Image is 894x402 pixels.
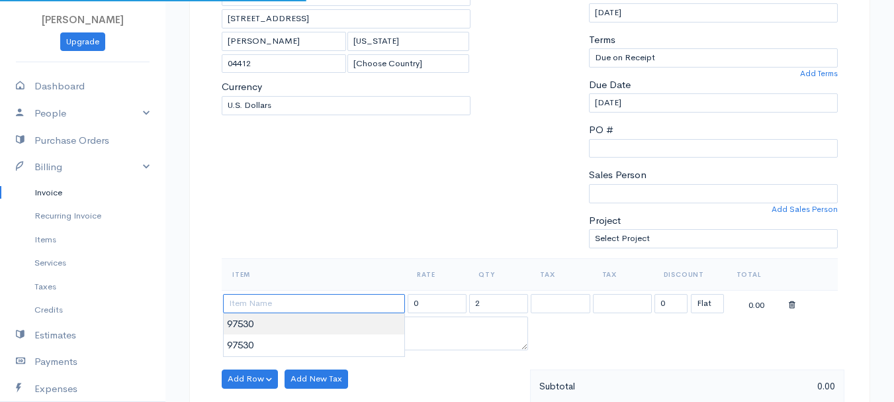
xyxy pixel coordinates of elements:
input: Address [222,9,470,28]
a: Add Sales Person [772,203,838,215]
th: Tax [529,258,591,290]
span: [PERSON_NAME] [42,13,124,26]
th: Tax [592,258,653,290]
a: Upgrade [60,32,105,52]
label: PO # [589,123,613,138]
label: Project [589,213,621,228]
div: 0.00 [727,295,786,312]
th: Total [726,258,787,290]
input: City [222,32,346,51]
label: Terms [589,32,615,48]
th: Qty [468,258,529,290]
input: Item Name [223,294,405,313]
th: Rate [406,258,468,290]
div: 0.00 [687,378,842,395]
th: Discount [653,258,726,290]
label: Due Date [589,77,631,93]
input: dd-mm-yyyy [589,3,838,23]
div: Subtotal [533,378,688,395]
div: 97530 [224,313,404,335]
th: Item [222,258,406,290]
input: Zip [222,54,346,74]
button: Add Row [222,370,278,389]
input: dd-mm-yyyy [589,93,838,113]
div: 97530 [224,334,404,356]
label: Currency [222,79,262,95]
a: Add Terms [800,68,838,79]
input: State [347,32,469,51]
button: Add New Tax [285,370,348,389]
label: Sales Person [589,168,647,183]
